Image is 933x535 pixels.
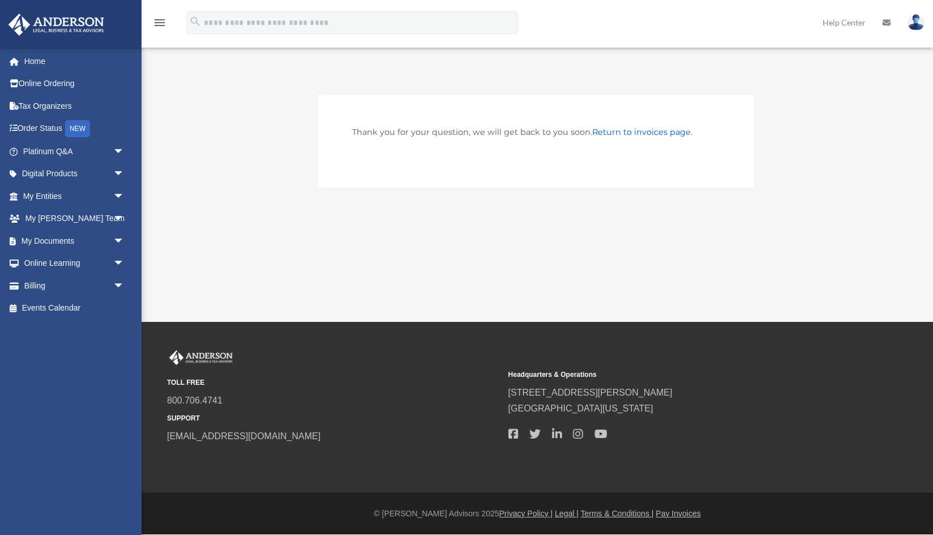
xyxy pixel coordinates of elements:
[113,140,136,163] span: arrow_drop_down
[65,120,90,137] div: NEW
[113,185,136,208] span: arrow_drop_down
[153,16,166,29] i: menu
[499,509,553,518] a: Privacy Policy |
[352,125,720,139] p: Thank you for your question, we will get back to you soon. .
[592,127,691,137] a: Return to invoices page
[189,15,202,28] i: search
[153,20,166,29] a: menu
[113,207,136,231] span: arrow_drop_down
[113,274,136,298] span: arrow_drop_down
[167,350,235,365] img: Anderson Advisors Platinum Portal
[581,509,654,518] a: Terms & Conditions |
[508,369,842,381] small: Headquarters & Operations
[142,507,933,521] div: © [PERSON_NAME] Advisors 2025
[113,163,136,186] span: arrow_drop_down
[167,413,500,424] small: SUPPORT
[167,396,222,405] a: 800.706.4741
[8,207,142,230] a: My [PERSON_NAME] Teamarrow_drop_down
[508,404,653,413] a: [GEOGRAPHIC_DATA][US_STATE]
[908,14,925,31] img: User Pic
[8,140,142,163] a: Platinum Q&Aarrow_drop_down
[508,388,673,397] a: [STREET_ADDRESS][PERSON_NAME]
[8,163,142,185] a: Digital Productsarrow_drop_down
[8,185,142,207] a: My Entitiesarrow_drop_down
[8,297,142,320] a: Events Calendar
[8,50,142,73] a: Home
[113,230,136,253] span: arrow_drop_down
[113,252,136,275] span: arrow_drop_down
[167,377,500,389] small: TOLL FREE
[167,431,320,441] a: [EMAIL_ADDRESS][DOMAIN_NAME]
[8,252,142,275] a: Online Learningarrow_drop_down
[656,509,700,518] a: Pay Invoices
[8,230,142,252] a: My Documentsarrow_drop_down
[8,73,142,95] a: Online Ordering
[8,95,142,117] a: Tax Organizers
[555,509,579,518] a: Legal |
[5,14,108,36] img: Anderson Advisors Platinum Portal
[8,117,142,141] a: Order StatusNEW
[8,274,142,297] a: Billingarrow_drop_down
